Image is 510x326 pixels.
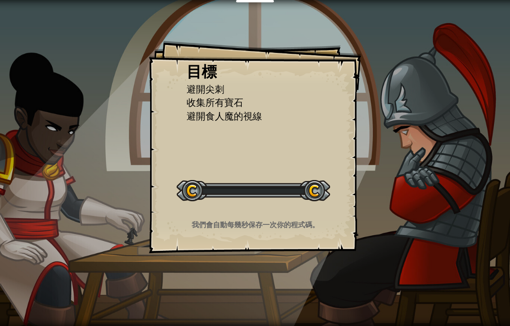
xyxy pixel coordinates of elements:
[161,220,350,230] p: 我們會自動每幾秒保存一次你的程式碼。
[175,83,321,96] li: 避開尖刺
[175,96,321,110] li: 收集所有寶石
[187,61,323,83] div: 目標
[187,83,224,95] span: 避開尖刺
[187,96,243,109] span: 收集所有寶石
[187,110,262,122] span: 避開食人魔的視線
[175,110,321,123] li: 避開食人魔的視線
